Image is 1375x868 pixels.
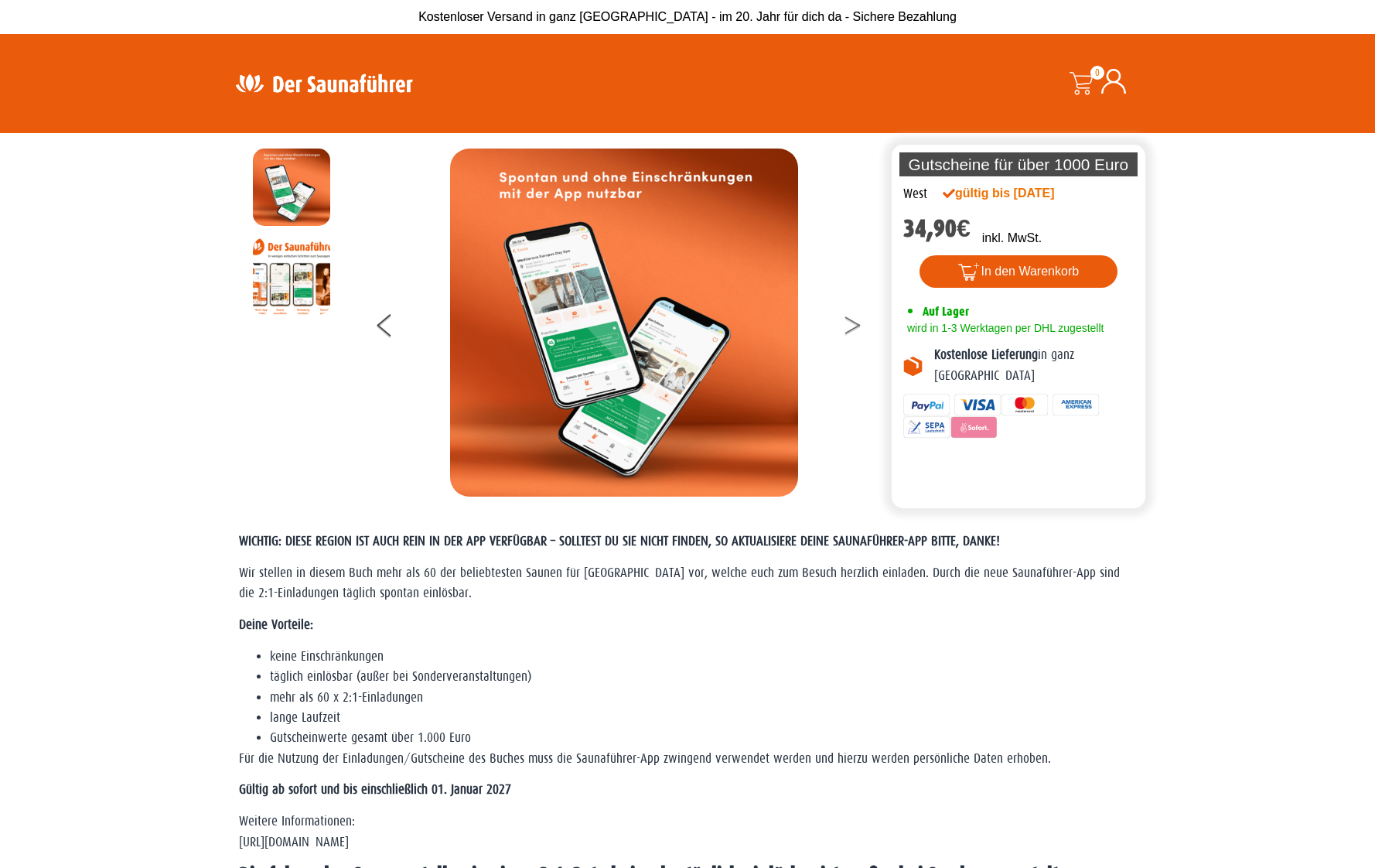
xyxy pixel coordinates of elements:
[270,728,1136,748] li: Gutscheinwerte gesamt über 1.000 Euro
[239,782,511,797] strong: Gültig ab sofort und bis einschließlich 01. Januar 2027
[239,534,1000,548] span: WICHTIG: DIESE REGION IST AUCH REIN IN DER APP VERFÜGBAR – SOLLTEST DU SIE NICHT FINDEN, SO AKTUA...
[270,667,1136,687] li: täglich einlösbar (außer bei Sonderveranstaltungen)
[239,749,1136,769] p: Für die Nutzung der Einladungen/Gutscheine des Buches muss die Saunaführer-App zwingend verwendet...
[270,688,1136,708] li: mehr als 60 x 2:1-Einladungen
[923,304,969,319] span: Auf Lager
[239,617,313,632] strong: Deine Vorteile:
[1090,66,1104,80] span: 0
[957,214,971,243] span: €
[450,149,798,497] img: MOCKUP-iPhone_regional
[903,214,971,243] bdi: 34,90
[899,152,1138,176] p: Gutscheine für über 1000 Euro
[253,238,330,315] img: Anleitung7tn
[903,322,1104,334] span: wird in 1-3 Werktagen per DHL zugestellt
[903,184,927,204] div: West
[934,345,1134,386] p: in ganz [GEOGRAPHIC_DATA]
[934,347,1038,362] b: Kostenlose Lieferung
[920,255,1118,288] button: In den Warenkorb
[982,229,1042,248] p: inkl. MwSt.
[239,566,1120,600] span: Wir stellen in diesem Buch mehr als 60 der beliebtesten Saunen für [GEOGRAPHIC_DATA] vor, welche ...
[239,812,1136,853] p: Weitere Informationen: [URL][DOMAIN_NAME]
[418,10,957,23] span: Kostenloser Versand in ganz [GEOGRAPHIC_DATA] - im 20. Jahr für dich da - Sichere Bezahlung
[943,184,1088,203] div: gültig bis [DATE]
[270,708,1136,728] li: lange Laufzeit
[253,149,330,226] img: MOCKUP-iPhone_regional
[270,647,1136,667] li: keine Einschränkungen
